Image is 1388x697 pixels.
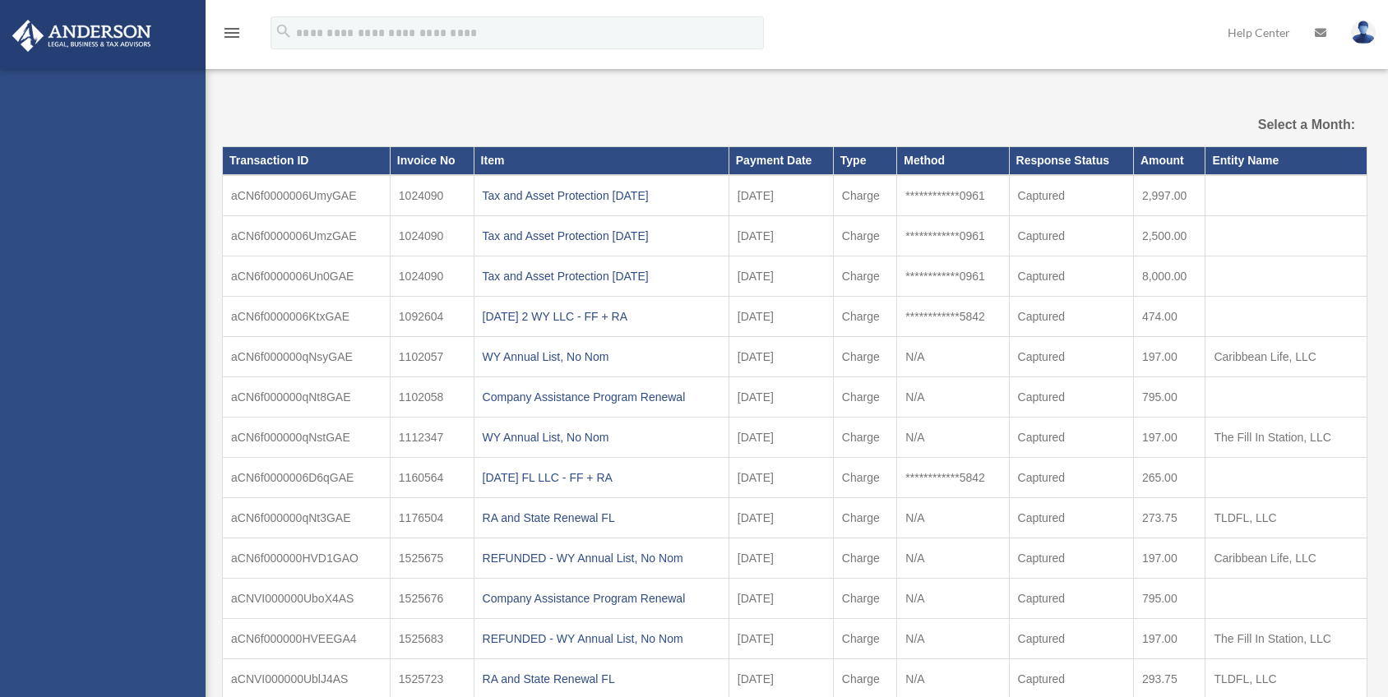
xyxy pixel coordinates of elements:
td: N/A [897,336,1009,376]
th: Entity Name [1205,147,1367,175]
td: aCN6f000000HVEEGA4 [223,618,391,658]
td: 273.75 [1133,497,1205,538]
div: Tax and Asset Protection [DATE] [483,184,720,207]
td: [DATE] [729,618,833,658]
td: aCN6f0000006Un0GAE [223,256,391,296]
td: aCN6f000000qNsyGAE [223,336,391,376]
td: N/A [897,497,1009,538]
td: 197.00 [1133,336,1205,376]
div: [DATE] 2 WY LLC - FF + RA [483,305,720,328]
td: Captured [1009,618,1133,658]
div: WY Annual List, No Nom [483,426,720,449]
td: 2,500.00 [1133,215,1205,256]
td: 197.00 [1133,417,1205,457]
td: N/A [897,376,1009,417]
td: [DATE] [729,336,833,376]
td: 1102057 [390,336,474,376]
td: 197.00 [1133,538,1205,578]
div: Company Assistance Program Renewal [483,385,720,409]
td: Charge [833,376,897,417]
td: 1112347 [390,417,474,457]
td: aCN6f0000006UmzGAE [223,215,391,256]
td: aCN6f0000006D6qGAE [223,457,391,497]
th: Method [897,147,1009,175]
td: Captured [1009,336,1133,376]
div: Tax and Asset Protection [DATE] [483,265,720,288]
td: 1092604 [390,296,474,336]
td: Charge [833,417,897,457]
td: [DATE] [729,175,833,216]
div: Company Assistance Program Renewal [483,587,720,610]
td: Captured [1009,417,1133,457]
td: 8,000.00 [1133,256,1205,296]
th: Invoice No [390,147,474,175]
td: 1525675 [390,538,474,578]
td: 795.00 [1133,376,1205,417]
td: Captured [1009,538,1133,578]
th: Response Status [1009,147,1133,175]
td: Captured [1009,457,1133,497]
td: Captured [1009,256,1133,296]
td: aCN6f000000qNt8GAE [223,376,391,417]
td: Charge [833,578,897,618]
img: User Pic [1351,21,1376,44]
div: Tax and Asset Protection [DATE] [483,224,720,247]
td: The Fill In Station, LLC [1205,417,1367,457]
img: Anderson Advisors Platinum Portal [7,20,156,52]
td: 1024090 [390,215,474,256]
td: Caribbean Life, LLC [1205,336,1367,376]
td: 1525676 [390,578,474,618]
td: [DATE] [729,215,833,256]
td: aCNVI000000UboX4AS [223,578,391,618]
label: Select a Month: [1189,113,1355,136]
td: Captured [1009,296,1133,336]
td: Captured [1009,376,1133,417]
td: 1160564 [390,457,474,497]
td: Charge [833,215,897,256]
td: N/A [897,578,1009,618]
td: N/A [897,417,1009,457]
td: Caribbean Life, LLC [1205,538,1367,578]
div: RA and State Renewal FL [483,506,720,529]
td: aCN6f0000006KtxGAE [223,296,391,336]
td: aCN6f000000qNt3GAE [223,497,391,538]
i: menu [222,23,242,43]
td: 265.00 [1133,457,1205,497]
td: 474.00 [1133,296,1205,336]
td: Captured [1009,215,1133,256]
td: 197.00 [1133,618,1205,658]
td: Charge [833,497,897,538]
td: [DATE] [729,376,833,417]
td: [DATE] [729,296,833,336]
td: [DATE] [729,256,833,296]
td: aCN6f0000006UmyGAE [223,175,391,216]
td: N/A [897,538,1009,578]
td: Charge [833,457,897,497]
th: Amount [1133,147,1205,175]
td: [DATE] [729,538,833,578]
td: [DATE] [729,497,833,538]
div: REFUNDED - WY Annual List, No Nom [483,547,720,570]
td: 795.00 [1133,578,1205,618]
i: search [275,22,293,40]
td: 2,997.00 [1133,175,1205,216]
th: Item [474,147,729,175]
th: Type [833,147,897,175]
td: Charge [833,618,897,658]
td: 1024090 [390,175,474,216]
td: Captured [1009,175,1133,216]
div: REFUNDED - WY Annual List, No Nom [483,627,720,650]
th: Payment Date [729,147,833,175]
td: aCN6f000000HVD1GAO [223,538,391,578]
td: Captured [1009,578,1133,618]
div: WY Annual List, No Nom [483,345,720,368]
td: Charge [833,175,897,216]
a: menu [222,29,242,43]
td: Charge [833,296,897,336]
td: [DATE] [729,457,833,497]
td: 1525683 [390,618,474,658]
td: 1024090 [390,256,474,296]
div: [DATE] FL LLC - FF + RA [483,466,720,489]
td: The Fill In Station, LLC [1205,618,1367,658]
td: [DATE] [729,578,833,618]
